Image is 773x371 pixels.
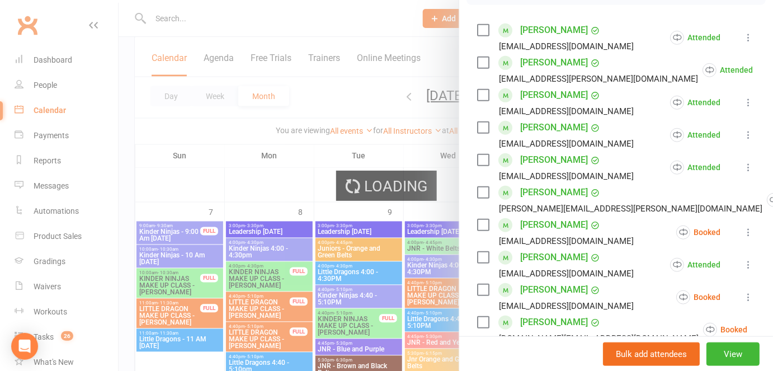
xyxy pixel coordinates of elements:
[520,216,588,234] a: [PERSON_NAME]
[703,63,753,77] div: Attended
[670,96,720,110] div: Attended
[603,342,700,365] button: Bulk add attendees
[499,72,698,86] div: [EMAIL_ADDRESS][PERSON_NAME][DOMAIN_NAME]
[499,299,634,313] div: [EMAIL_ADDRESS][DOMAIN_NAME]
[499,331,699,346] div: [DOMAIN_NAME][EMAIL_ADDRESS][DOMAIN_NAME]
[670,161,720,175] div: Attended
[676,226,720,239] div: Booked
[520,281,588,299] a: [PERSON_NAME]
[499,234,634,248] div: [EMAIL_ADDRESS][DOMAIN_NAME]
[703,323,747,337] div: Booked
[706,342,760,365] button: View
[520,54,588,72] a: [PERSON_NAME]
[676,290,720,304] div: Booked
[520,313,588,331] a: [PERSON_NAME]
[499,39,634,54] div: [EMAIL_ADDRESS][DOMAIN_NAME]
[520,184,588,201] a: [PERSON_NAME]
[670,31,720,45] div: Attended
[520,119,588,137] a: [PERSON_NAME]
[499,266,634,281] div: [EMAIL_ADDRESS][DOMAIN_NAME]
[499,137,634,151] div: [EMAIL_ADDRESS][DOMAIN_NAME]
[520,21,588,39] a: [PERSON_NAME]
[520,86,588,104] a: [PERSON_NAME]
[499,104,634,119] div: [EMAIL_ADDRESS][DOMAIN_NAME]
[499,201,762,216] div: [PERSON_NAME][EMAIL_ADDRESS][PERSON_NAME][DOMAIN_NAME]
[670,258,720,272] div: Attended
[11,333,38,360] div: Open Intercom Messenger
[670,128,720,142] div: Attended
[520,151,588,169] a: [PERSON_NAME]
[499,169,634,184] div: [EMAIL_ADDRESS][DOMAIN_NAME]
[520,248,588,266] a: [PERSON_NAME]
